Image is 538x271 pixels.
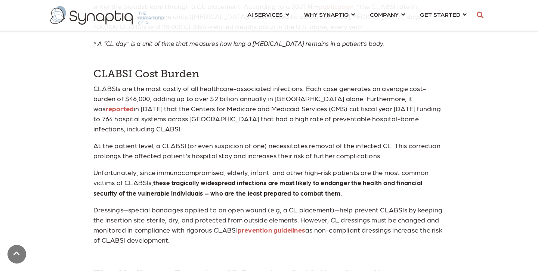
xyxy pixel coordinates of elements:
[240,2,474,29] nav: menu
[93,40,384,47] span: * A “CL day” is a unit of time that measures how long a [MEDICAL_DATA] remains in a patient’s body.
[304,7,355,21] a: WHY SYNAPTIQ
[420,7,467,21] a: GET STARTED
[370,7,405,21] a: COMPANY
[247,7,289,21] a: AI SERVICES
[106,105,134,112] a: reported
[50,6,164,25] img: synaptiq logo-2
[93,205,445,245] p: Dressings—special bandages applied to an open wound (e.g, a CL placement)—help prevent CLABSIs by...
[238,226,305,234] a: prevention guidelines
[304,9,349,19] span: WHY SYNAPTIQ
[93,55,445,80] h4: CLABSI Cost Burden
[247,9,283,19] span: AI SERVICES
[420,9,460,19] span: GET STARTED
[93,179,422,197] span: these tragically widespread infections are most likely to endanger the health and financial secur...
[93,167,445,198] p: Unfortunately, since immunocompromised, elderly, infant, and other high-risk patients are the mos...
[93,83,445,134] p: CLABSIs are the most costly of all healthcare-associated infections. Each case generates an avera...
[93,140,445,161] p: At the patient level, a CLABSI (or even suspicion of one) necessitates removal of the infected CL...
[370,9,399,19] span: COMPANY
